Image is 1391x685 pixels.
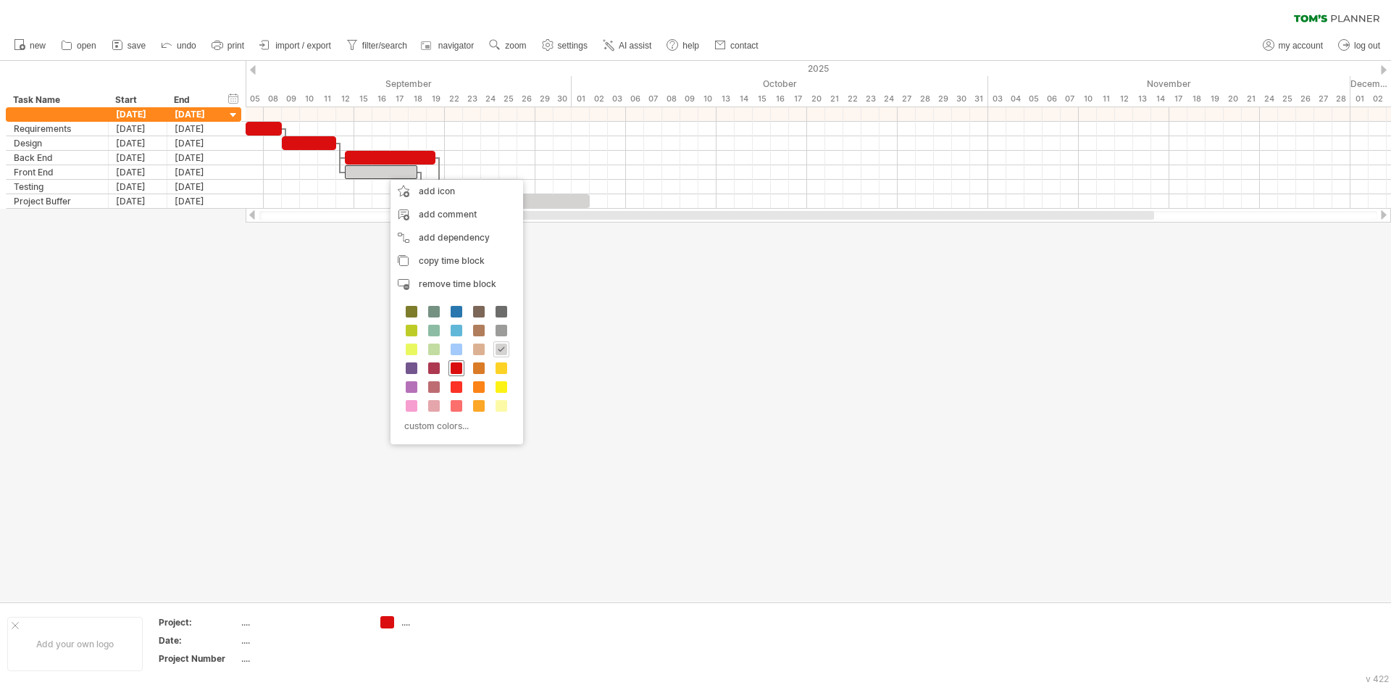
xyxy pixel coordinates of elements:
[1151,91,1169,107] div: Friday, 14 November 2025
[1006,91,1024,107] div: Tuesday, 4 November 2025
[318,91,336,107] div: Thursday, 11 September 2025
[10,36,50,55] a: new
[825,91,843,107] div: Tuesday, 21 October 2025
[108,36,150,55] a: save
[1061,91,1079,107] div: Friday, 7 November 2025
[1187,91,1206,107] div: Tuesday, 18 November 2025
[698,91,717,107] div: Friday, 10 October 2025
[336,91,354,107] div: Friday, 12 September 2025
[343,36,412,55] a: filter/search
[807,91,825,107] div: Monday, 20 October 2025
[1259,36,1327,55] a: my account
[1097,91,1115,107] div: Tuesday, 11 November 2025
[445,91,463,107] div: Monday, 22 September 2025
[109,136,167,150] div: [DATE]
[1224,91,1242,107] div: Thursday, 20 November 2025
[109,151,167,165] div: [DATE]
[1260,91,1278,107] div: Monday, 24 November 2025
[109,180,167,194] div: [DATE]
[1242,91,1260,107] div: Friday, 21 November 2025
[861,91,880,107] div: Thursday, 23 October 2025
[241,616,363,628] div: ....
[880,91,898,107] div: Friday, 24 October 2025
[538,36,592,55] a: settings
[558,41,588,51] span: settings
[167,194,226,208] div: [DATE]
[735,91,753,107] div: Tuesday, 14 October 2025
[717,91,735,107] div: Monday, 13 October 2025
[1279,41,1323,51] span: my account
[771,91,789,107] div: Thursday, 16 October 2025
[246,91,264,107] div: Friday, 5 September 2025
[398,416,511,436] div: custom colors...
[77,41,96,51] span: open
[1350,91,1369,107] div: Monday, 1 December 2025
[109,194,167,208] div: [DATE]
[1169,91,1187,107] div: Monday, 17 November 2025
[916,91,934,107] div: Tuesday, 28 October 2025
[1024,91,1043,107] div: Wednesday, 5 November 2025
[1354,41,1380,51] span: log out
[401,616,480,628] div: ....
[419,255,485,266] span: copy time block
[264,91,282,107] div: Monday, 8 September 2025
[554,91,572,107] div: Tuesday, 30 September 2025
[256,36,335,55] a: import / export
[409,91,427,107] div: Thursday, 18 September 2025
[619,41,651,51] span: AI assist
[730,41,759,51] span: contact
[159,634,238,647] div: Date:
[1079,91,1097,107] div: Monday, 10 November 2025
[1332,91,1350,107] div: Friday, 28 November 2025
[952,91,970,107] div: Thursday, 30 October 2025
[167,180,226,194] div: [DATE]
[1278,91,1296,107] div: Tuesday, 25 November 2025
[590,91,608,107] div: Thursday, 2 October 2025
[644,91,662,107] div: Tuesday, 7 October 2025
[167,151,226,165] div: [DATE]
[167,136,226,150] div: [DATE]
[427,91,445,107] div: Friday, 19 September 2025
[109,107,167,121] div: [DATE]
[14,136,101,150] div: Design
[898,91,916,107] div: Monday, 27 October 2025
[275,41,331,51] span: import / export
[626,91,644,107] div: Monday, 6 October 2025
[157,36,201,55] a: undo
[1369,91,1387,107] div: Tuesday, 2 December 2025
[177,41,196,51] span: undo
[354,91,372,107] div: Monday, 15 September 2025
[14,122,101,136] div: Requirements
[682,41,699,51] span: help
[362,41,407,51] span: filter/search
[970,91,988,107] div: Friday, 31 October 2025
[481,91,499,107] div: Wednesday, 24 September 2025
[599,36,656,55] a: AI assist
[159,652,238,665] div: Project Number
[241,652,363,665] div: ....
[57,36,101,55] a: open
[1206,91,1224,107] div: Wednesday, 19 November 2025
[1314,91,1332,107] div: Thursday, 27 November 2025
[753,91,771,107] div: Wednesday, 15 October 2025
[167,122,226,136] div: [DATE]
[1133,91,1151,107] div: Thursday, 13 November 2025
[159,616,238,628] div: Project:
[109,165,167,179] div: [DATE]
[390,226,523,249] div: add dependency
[711,36,763,55] a: contact
[1296,91,1314,107] div: Wednesday, 26 November 2025
[115,93,159,107] div: Start
[663,36,703,55] a: help
[608,91,626,107] div: Friday, 3 October 2025
[934,91,952,107] div: Wednesday, 29 October 2025
[282,91,300,107] div: Tuesday, 9 September 2025
[14,180,101,194] div: Testing
[128,41,146,51] span: save
[167,107,226,121] div: [DATE]
[14,165,101,179] div: Front End
[1043,91,1061,107] div: Thursday, 6 November 2025
[30,41,46,51] span: new
[1334,36,1384,55] a: log out
[14,151,101,165] div: Back End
